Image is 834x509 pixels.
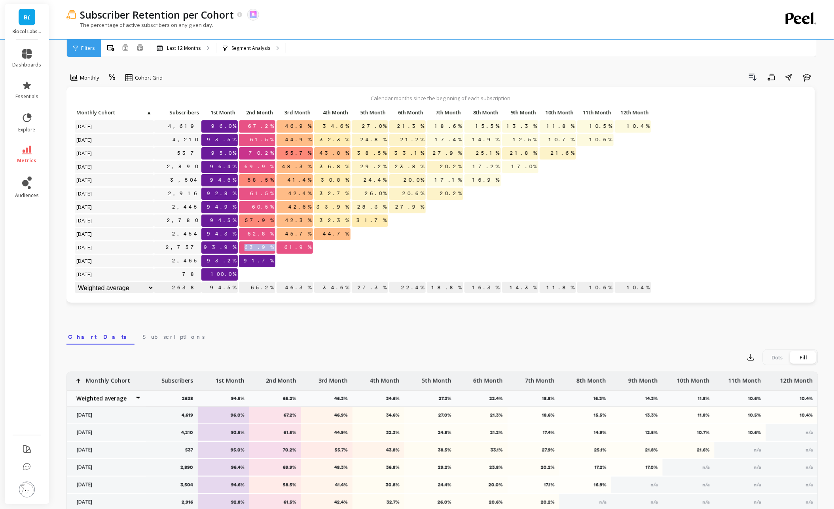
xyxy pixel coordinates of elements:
p: 11.8% [540,282,576,294]
p: 3,504 [180,482,193,488]
p: 96.0% [203,412,245,418]
span: 27.9% [431,147,463,159]
p: 12.5% [616,429,658,436]
span: 94.6% [208,174,238,186]
span: 42.3% [284,215,313,226]
p: 43.8% [358,447,400,453]
span: 20.6% [401,188,426,199]
p: 92.8% [203,499,245,505]
span: 15.5% [474,120,501,132]
img: header icon [66,10,76,19]
p: 3rd Month [277,107,313,118]
span: n/a [599,500,607,505]
span: 92.8% [205,188,238,199]
p: 9th Month [628,372,658,385]
p: 2,890 [180,464,193,471]
p: Monthly Cohort [75,107,154,118]
span: 42.4% [287,188,313,199]
div: Toggle SortBy [614,107,652,119]
span: n/a [806,447,813,453]
span: Cohort Grid [135,74,163,82]
p: 8th Month [576,372,606,385]
span: [DATE] [75,215,94,226]
span: 10.4% [625,120,651,132]
span: 21.6% [549,147,576,159]
p: 46.9% [306,412,348,418]
span: 100.0% [209,268,238,280]
p: 2638 [182,395,198,402]
span: n/a [754,447,761,453]
p: 34.6% [358,412,400,418]
p: 18.8% [542,395,559,402]
p: 2638 [154,282,201,294]
span: 28.3% [356,201,388,213]
p: 5th Month [422,372,451,385]
span: 42.6% [287,201,313,213]
p: 18.6% [513,412,555,418]
p: 32.3% [358,429,400,436]
p: 14.3% [645,395,663,402]
a: 78 [181,268,201,280]
span: Filters [81,45,95,51]
span: 30.8% [319,174,351,186]
p: 65.2% [239,282,275,294]
p: 10.6% [720,429,762,436]
span: 34.6% [321,120,351,132]
span: 17.1% [433,174,463,186]
span: 4th Month [316,109,348,116]
p: Monthly Cohort [86,372,130,385]
p: 1st Month [201,107,238,118]
span: [DATE] [75,201,94,213]
span: n/a [754,465,761,470]
div: Toggle SortBy [464,107,502,119]
p: 11.8% [668,412,710,418]
a: 2,757 [164,241,201,253]
p: 17.4% [513,429,555,436]
div: Toggle SortBy [502,107,539,119]
span: 20.2% [438,161,463,173]
span: 6th Month [391,109,423,116]
p: Segment Analysis [231,45,270,51]
p: Subscriber Retention per Cohort [80,8,234,21]
a: 3,504 [169,174,201,186]
span: 93.9% [202,241,238,253]
span: [DATE] [75,188,94,199]
p: Subscribers [161,372,193,385]
span: 91.7% [242,255,275,267]
p: The percentage of active subscribers on any given day. [66,21,213,28]
span: 21.8% [508,147,538,159]
p: 11th Month [577,107,614,118]
p: 44.9% [306,429,348,436]
span: 62.8% [246,228,275,240]
span: 60.5% [250,201,275,213]
p: 61.5% [254,429,296,436]
span: 20.0% [402,174,426,186]
p: 4th Month [370,372,400,385]
span: 96.0% [210,120,238,132]
span: 48.3% [281,161,313,173]
p: 4,210 [181,429,193,436]
span: 94.3% [205,228,238,240]
p: 6th Month [473,372,503,385]
p: 12th Month [615,107,651,118]
span: 29.2% [359,161,388,173]
span: 93.5% [205,134,238,146]
p: [DATE] [72,412,141,418]
span: 43.8% [318,147,351,159]
img: api.skio.svg [250,11,257,18]
span: n/a [806,465,813,470]
p: 14.9% [565,429,607,436]
span: n/a [806,430,813,435]
p: 17.2% [565,464,607,471]
span: 33.9% [315,201,351,213]
span: 38.5% [356,147,388,159]
span: 5th Month [353,109,386,116]
span: 25.1% [474,147,501,159]
p: 94.5% [231,395,249,402]
p: 22.4% [489,395,508,402]
span: 24.8% [359,134,388,146]
span: 36.8% [318,161,351,173]
span: 21.2% [399,134,426,146]
p: 25.1% [565,447,607,453]
p: 10.4% [771,412,813,418]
